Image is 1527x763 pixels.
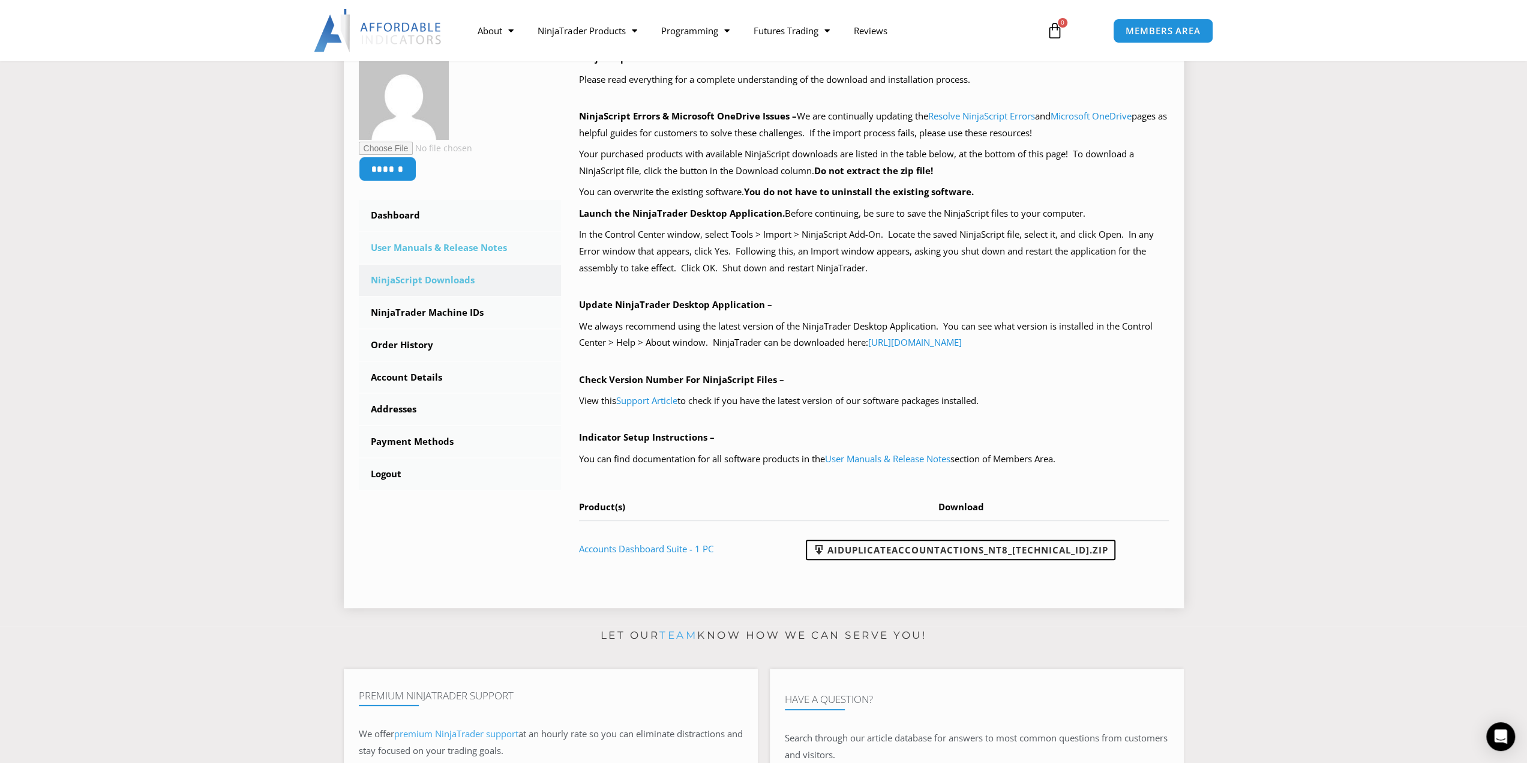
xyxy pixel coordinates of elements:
[1051,110,1132,122] a: Microsoft OneDrive
[394,728,518,740] a: premium NinjaTrader support
[744,185,974,198] b: You do not have to uninstall the existing software.
[1113,19,1213,43] a: MEMBERS AREA
[466,17,1032,44] nav: Menu
[359,200,562,231] a: Dashboard
[579,108,1169,142] p: We are continually updating the and pages as helpful guides for customers to solve these challeng...
[938,501,984,513] span: Download
[579,146,1169,179] p: Your purchased products with available NinjaScript downloads are listed in the table below, at th...
[466,17,526,44] a: About
[579,501,625,513] span: Product(s)
[359,426,562,457] a: Payment Methods
[616,394,677,406] a: Support Article
[359,297,562,328] a: NinjaTrader Machine IDs
[579,543,713,555] a: Accounts Dashboard Suite - 1 PC
[785,693,1169,705] h4: Have A Question?
[579,110,797,122] b: NinjaScript Errors & Microsoft OneDrive Issues –
[579,393,1169,409] p: View this to check if you have the latest version of our software packages installed.
[825,453,950,465] a: User Manuals & Release Notes
[359,728,394,740] span: We offer
[359,690,743,702] h4: Premium NinjaTrader Support
[1486,722,1515,751] div: Open Intercom Messenger
[359,394,562,425] a: Addresses
[659,629,697,641] a: team
[579,318,1169,352] p: We always recommend using the latest version of the NinjaTrader Desktop Application. You can see ...
[579,205,1169,222] p: Before continuing, be sure to save the NinjaScript files to your computer.
[1126,26,1201,35] span: MEMBERS AREA
[344,626,1184,645] p: Let our know how we can serve you!
[359,50,449,140] img: 0f756138f1bd4243ed193b8d84e33da8944631b6a03f96766ba109653a2e15bb
[359,232,562,264] a: User Manuals & Release Notes
[526,17,649,44] a: NinjaTrader Products
[579,373,784,385] b: Check Version Number For NinjaScript Files –
[359,362,562,393] a: Account Details
[579,298,772,310] b: Update NinjaTrader Desktop Application –
[579,226,1169,277] p: In the Control Center window, select Tools > Import > NinjaScript Add-On. Locate the saved NinjaS...
[806,540,1115,560] a: AIDuplicateAccountActions_NT8_[TECHNICAL_ID].zip
[928,110,1035,122] a: Resolve NinjaScript Errors
[579,71,1169,88] p: Please read everything for a complete understanding of the download and installation process.
[314,9,443,52] img: LogoAI | Affordable Indicators – NinjaTrader
[1028,13,1081,48] a: 0
[579,184,1169,201] p: You can overwrite the existing software.
[359,459,562,490] a: Logout
[814,164,933,176] b: Do not extract the zip file!
[841,17,899,44] a: Reviews
[649,17,741,44] a: Programming
[359,330,562,361] a: Order History
[359,728,743,756] span: at an hourly rate so you can eliminate distractions and stay focused on your trading goals.
[741,17,841,44] a: Futures Trading
[359,200,562,490] nav: Account pages
[868,336,962,348] a: [URL][DOMAIN_NAME]
[579,451,1169,468] p: You can find documentation for all software products in the section of Members Area.
[1058,18,1067,28] span: 0
[579,431,715,443] b: Indicator Setup Instructions –
[359,265,562,296] a: NinjaScript Downloads
[579,207,785,219] b: Launch the NinjaTrader Desktop Application.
